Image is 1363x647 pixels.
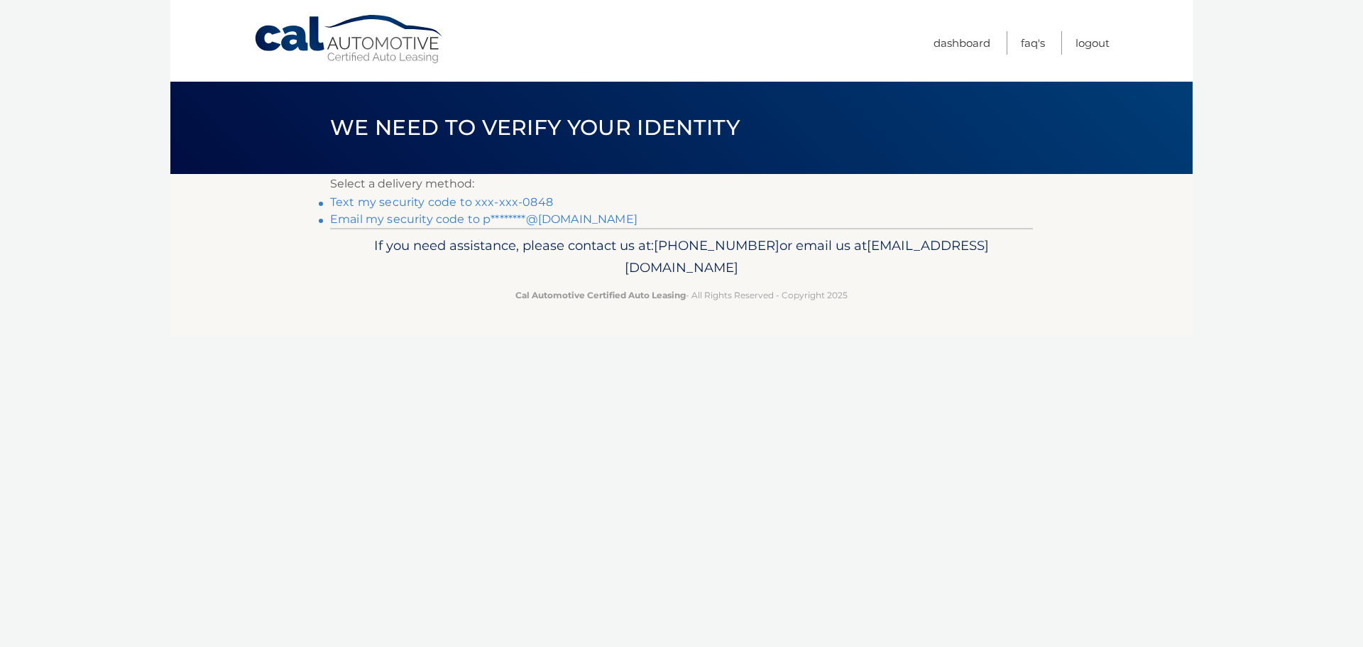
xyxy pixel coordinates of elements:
span: [PHONE_NUMBER] [654,237,779,254]
strong: Cal Automotive Certified Auto Leasing [515,290,686,300]
a: FAQ's [1021,31,1045,55]
a: Cal Automotive [253,14,445,65]
a: Dashboard [934,31,990,55]
p: - All Rights Reserved - Copyright 2025 [339,288,1024,303]
p: If you need assistance, please contact us at: or email us at [339,234,1024,280]
a: Text my security code to xxx-xxx-0848 [330,195,553,209]
a: Logout [1075,31,1110,55]
p: Select a delivery method: [330,174,1033,194]
span: We need to verify your identity [330,114,740,141]
a: Email my security code to p********@[DOMAIN_NAME] [330,212,637,226]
